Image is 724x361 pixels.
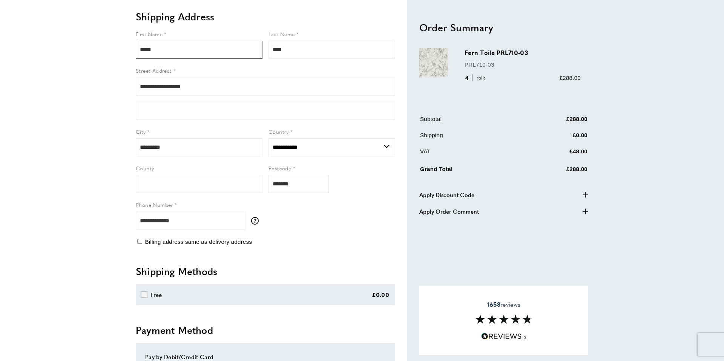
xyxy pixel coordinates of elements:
h3: Fern Toile PRL710-03 [465,48,581,57]
img: Fern Toile PRL710-03 [419,48,448,76]
td: £0.00 [522,130,588,145]
span: Billing address same as delivery address [145,239,252,245]
span: Apply Order Comment [419,207,479,216]
td: £288.00 [522,114,588,129]
td: Shipping [420,130,521,145]
div: 4 [465,73,488,82]
span: rolls [472,74,488,81]
span: £288.00 [560,74,581,81]
h2: Shipping Methods [136,265,395,278]
h2: Order Summary [419,20,588,34]
td: Grand Total [420,163,521,179]
span: Apply Discount Code [419,190,474,199]
td: £48.00 [522,147,588,161]
img: Reviews section [476,315,532,324]
span: Street Address [136,67,172,74]
input: Billing address same as delivery address [137,239,142,244]
div: Free [150,290,162,299]
img: Reviews.io 5 stars [481,333,526,340]
span: Country [268,128,289,135]
span: reviews [487,301,520,308]
div: £0.00 [372,290,390,299]
h2: Shipping Address [136,10,395,23]
span: Last Name [268,30,295,38]
span: First Name [136,30,163,38]
strong: 1658 [487,300,500,309]
td: Subtotal [420,114,521,129]
p: PRL710-03 [465,60,581,69]
span: Phone Number [136,201,173,208]
td: VAT [420,147,521,161]
span: Postcode [268,164,291,172]
button: More information [251,217,262,225]
h2: Payment Method [136,323,395,337]
td: £288.00 [522,163,588,179]
span: City [136,128,146,135]
span: County [136,164,154,172]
